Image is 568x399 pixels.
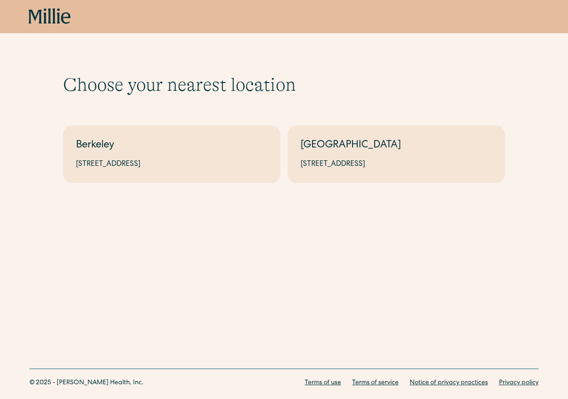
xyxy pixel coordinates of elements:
a: Notice of privacy practices [410,378,488,388]
a: Terms of use [305,378,341,388]
div: Berkeley [76,138,267,153]
a: Privacy policy [499,378,539,388]
a: [GEOGRAPHIC_DATA][STREET_ADDRESS] [288,125,505,183]
div: [STREET_ADDRESS] [76,159,267,170]
a: Berkeley[STREET_ADDRESS] [63,125,280,183]
h1: Choose your nearest location [63,74,505,96]
div: © 2025 - [PERSON_NAME] Health, Inc. [29,378,144,388]
a: Terms of service [352,378,399,388]
div: [STREET_ADDRESS] [301,159,492,170]
div: [GEOGRAPHIC_DATA] [301,138,492,153]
